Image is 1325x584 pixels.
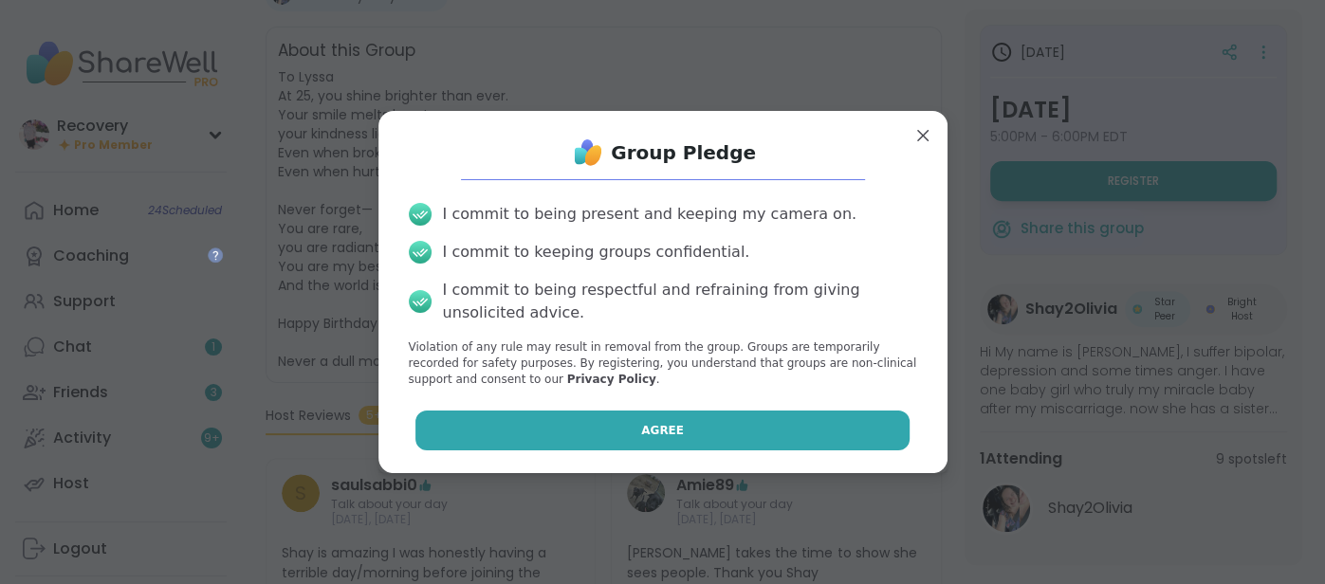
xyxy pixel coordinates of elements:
h1: Group Pledge [611,139,756,166]
div: I commit to being present and keeping my camera on. [443,203,856,226]
div: I commit to being respectful and refraining from giving unsolicited advice. [443,279,917,324]
a: Privacy Policy [567,373,656,386]
div: I commit to keeping groups confidential. [443,241,750,264]
iframe: Spotlight [208,247,223,263]
span: Agree [641,422,684,439]
img: ShareWell Logo [569,134,607,172]
p: Violation of any rule may result in removal from the group. Groups are temporarily recorded for s... [409,339,917,387]
button: Agree [415,411,910,450]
